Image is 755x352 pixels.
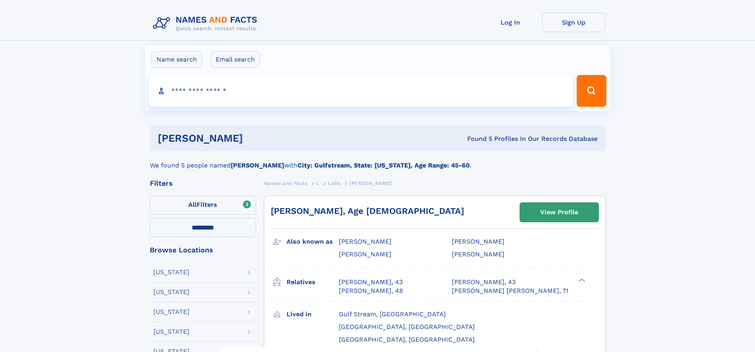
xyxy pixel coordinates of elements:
[328,178,340,188] a: Lalia
[339,287,403,295] a: [PERSON_NAME], 48
[153,269,189,275] div: [US_STATE]
[287,275,339,289] h3: Relatives
[542,13,606,32] a: Sign Up
[316,181,319,186] span: L
[150,196,256,215] label: Filters
[520,203,598,222] a: View Profile
[271,206,464,216] a: [PERSON_NAME], Age [DEMOGRAPHIC_DATA]
[576,277,586,283] div: ❯
[577,75,606,107] button: Search Button
[210,51,260,68] label: Email search
[339,238,392,245] span: [PERSON_NAME]
[339,336,475,343] span: [GEOGRAPHIC_DATA], [GEOGRAPHIC_DATA]
[452,238,505,245] span: [PERSON_NAME]
[150,246,256,254] div: Browse Locations
[355,135,598,143] div: Found 5 Profiles In Our Records Database
[328,181,340,186] span: Lalia
[153,289,189,295] div: [US_STATE]
[350,181,392,186] span: [PERSON_NAME]
[287,308,339,321] h3: Lived in
[479,13,542,32] a: Log In
[188,201,197,208] span: All
[540,203,578,221] div: View Profile
[231,162,284,169] b: [PERSON_NAME]
[298,162,470,169] b: City: Gulfstream, State: [US_STATE], Age Range: 45-60
[339,250,392,258] span: [PERSON_NAME]
[452,287,568,295] a: [PERSON_NAME] [PERSON_NAME], 71
[151,51,202,68] label: Name search
[153,309,189,315] div: [US_STATE]
[150,13,264,34] img: Logo Names and Facts
[452,278,516,287] a: [PERSON_NAME], 43
[264,178,308,188] a: Names and Facts
[149,75,573,107] input: search input
[150,180,256,187] div: Filters
[150,151,606,170] div: We found 5 people named with .
[339,323,475,331] span: [GEOGRAPHIC_DATA], [GEOGRAPHIC_DATA]
[339,278,403,287] a: [PERSON_NAME], 43
[339,310,446,318] span: Gulf Stream, [GEOGRAPHIC_DATA]
[287,235,339,248] h3: Also known as
[153,329,189,335] div: [US_STATE]
[158,133,355,143] h1: [PERSON_NAME]
[452,250,505,258] span: [PERSON_NAME]
[316,178,319,188] a: L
